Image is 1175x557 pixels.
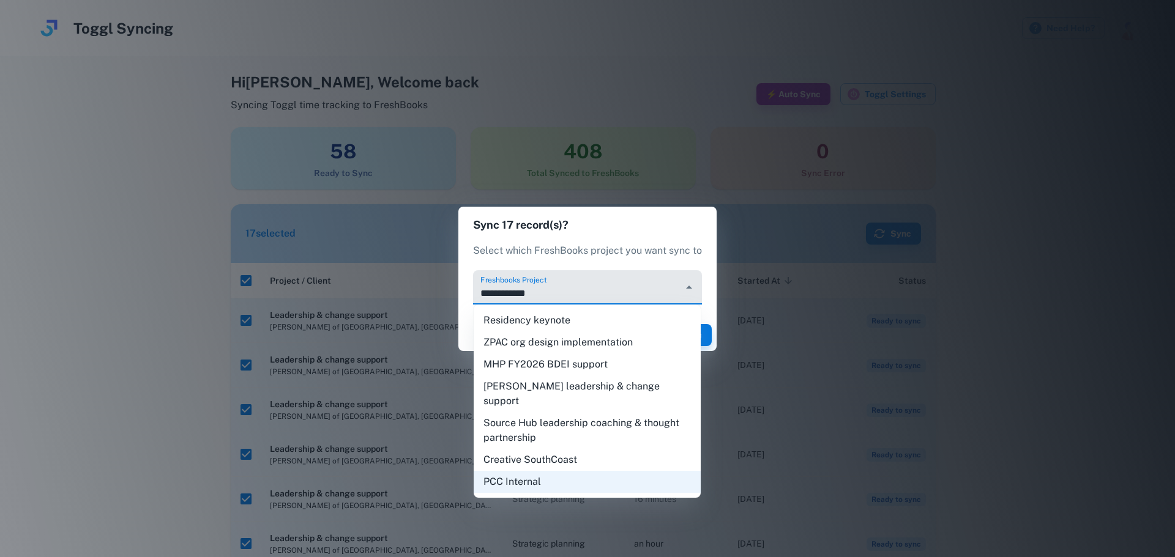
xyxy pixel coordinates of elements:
li: MHP FY2026 BDEI support [474,353,701,375]
li: PCC Internal [474,471,701,493]
h2: Sync 17 record(s)? [458,207,717,243]
label: Freshbooks Project [480,275,546,285]
li: Residency keynote [474,309,701,331]
button: Close [681,279,698,296]
li: [PERSON_NAME] leadership & change support [474,375,701,412]
li: ZPAC org design implementation [474,331,701,353]
li: Creative SouthCoast [474,449,701,471]
p: Select which FreshBooks project you want sync to [473,243,702,258]
li: Source Hub leadership coaching & thought partnership [474,412,701,449]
